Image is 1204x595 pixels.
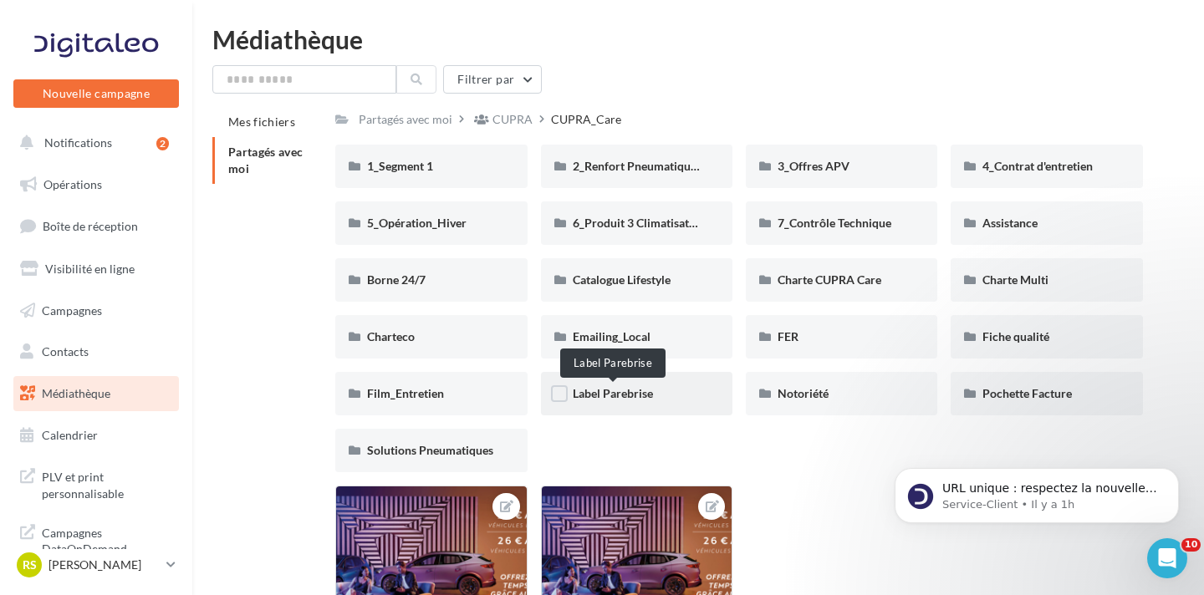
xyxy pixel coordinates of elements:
[982,216,1038,230] span: Assistance
[443,65,542,94] button: Filtrer par
[73,48,288,245] span: URL unique : respectez la nouvelle exigence de Google Google exige désormais que chaque fiche Goo...
[573,386,653,400] span: Label Parebrise
[778,272,881,287] span: Charte CUPRA Care
[982,272,1048,287] span: Charte Multi
[228,114,295,129] span: Mes fichiers
[42,428,98,442] span: Calendrier
[13,549,179,581] a: RS [PERSON_NAME]
[573,216,706,230] span: 6_Produit 3 Climatisation
[42,344,89,359] span: Contacts
[778,216,891,230] span: 7_Contrôle Technique
[551,111,621,128] div: CUPRA_Care
[43,177,102,191] span: Opérations
[573,159,701,173] span: 2_Renfort Pneumatiques
[10,459,182,508] a: PLV et print personnalisable
[359,111,452,128] div: Partagés avec moi
[13,79,179,108] button: Nouvelle campagne
[42,386,110,400] span: Médiathèque
[367,272,426,287] span: Borne 24/7
[45,262,135,276] span: Visibilité en ligne
[44,135,112,150] span: Notifications
[156,137,169,150] div: 2
[982,329,1049,343] span: Fiche qualité
[42,521,172,557] span: Campagnes DataOnDemand
[10,293,182,328] a: Campagnes
[42,303,102,317] span: Campagnes
[10,252,182,287] a: Visibilité en ligne
[982,386,1072,400] span: Pochette Facture
[10,125,176,160] button: Notifications 2
[1147,538,1187,578] iframe: Intercom live chat
[778,329,798,343] span: FER
[573,272,671,287] span: Catalogue Lifestyle
[367,216,467,230] span: 5_Opération_Hiver
[10,376,182,411] a: Médiathèque
[870,433,1204,550] iframe: Intercom notifications message
[778,386,829,400] span: Notoriété
[982,159,1093,173] span: 4_Contrat d'entretien
[1181,538,1201,552] span: 10
[560,348,666,378] div: Label Parebrise
[573,329,650,343] span: Emailing_Local
[23,557,37,573] span: RS
[43,219,138,233] span: Boîte de réception
[492,111,533,128] div: CUPRA
[367,386,444,400] span: Film_Entretien
[212,27,1184,52] div: Médiathèque
[367,329,415,343] span: Charteco
[367,159,433,173] span: 1_Segment 1
[10,418,182,453] a: Calendrier
[10,208,182,244] a: Boîte de réception
[48,557,160,573] p: [PERSON_NAME]
[42,465,172,501] span: PLV et print personnalisable
[367,443,493,457] span: Solutions Pneumatiques
[10,334,182,369] a: Contacts
[73,64,288,79] p: Message from Service-Client, sent Il y a 1h
[228,145,304,175] span: Partagés avec moi
[778,159,849,173] span: 3_Offres APV
[10,167,182,202] a: Opérations
[10,515,182,564] a: Campagnes DataOnDemand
